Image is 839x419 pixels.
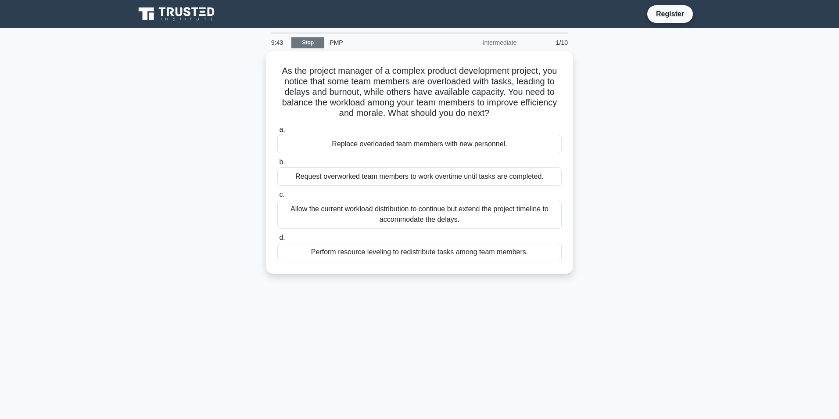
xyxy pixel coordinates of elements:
div: 1/10 [522,34,573,51]
div: 9:43 [266,34,291,51]
div: Request overworked team members to work overtime until tasks are completed. [277,167,562,186]
div: Replace overloaded team members with new personnel. [277,135,562,153]
div: Intermediate [445,34,522,51]
div: Perform resource leveling to redistribute tasks among team members. [277,243,562,261]
a: Register [651,8,689,19]
h5: As the project manager of a complex product development project, you notice that some team member... [276,65,563,119]
a: Stop [291,37,324,48]
div: PMP [324,34,445,51]
span: a. [279,126,285,133]
span: b. [279,158,285,166]
span: c. [279,191,284,198]
div: Allow the current workload distribution to continue but extend the project timeline to accommodat... [277,200,562,229]
span: d. [279,234,285,241]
